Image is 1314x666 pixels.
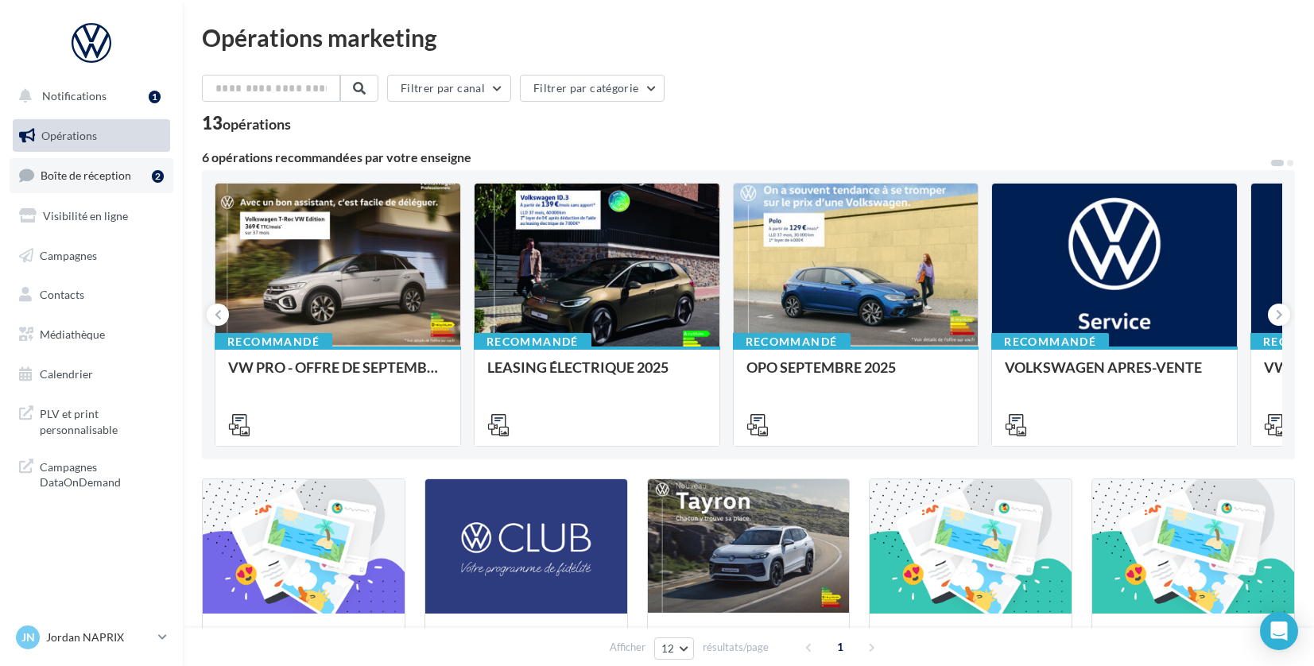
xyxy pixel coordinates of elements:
span: JN [21,629,35,645]
a: Médiathèque [10,318,173,351]
button: Filtrer par canal [387,75,511,102]
span: Notifications [42,89,107,103]
span: résultats/page [703,640,769,655]
a: Opérations [10,119,173,153]
a: Campagnes [10,239,173,273]
div: Opérations marketing [202,25,1295,49]
a: Campagnes DataOnDemand [10,450,173,497]
a: Boîte de réception2 [10,158,173,192]
a: JN Jordan NAPRIX [13,622,170,652]
span: Campagnes [40,248,97,261]
div: Opération libre [882,626,1059,658]
span: Afficher [610,640,645,655]
span: Campagnes DataOnDemand [40,456,164,490]
span: Calendrier [40,367,93,381]
span: 12 [661,642,675,655]
a: Calendrier [10,358,173,391]
div: Recommandé [474,333,591,350]
span: 1 [828,634,853,660]
span: Médiathèque [40,327,105,341]
div: 2 [152,170,164,183]
button: Filtrer par catégorie [520,75,665,102]
div: 6 opérations recommandées par votre enseigne [202,151,1269,164]
div: Recommandé [991,333,1109,350]
div: opérations [223,117,291,131]
div: 1 [149,91,161,103]
span: PLV et print personnalisable [40,403,164,437]
a: Visibilité en ligne [10,199,173,233]
a: PLV et print personnalisable [10,397,173,443]
div: OPO SEPTEMBRE 2025 [746,359,966,391]
div: 13 [202,114,291,132]
span: Opérations [41,129,97,142]
div: LEASING ÉLECTRIQUE 2025 [487,359,707,391]
div: Campagnes sponsorisées OPO Septembre [215,626,392,658]
button: 12 [654,637,695,660]
span: Visibilité en ligne [43,209,128,223]
div: Recommandé [215,333,332,350]
div: VW CLUB [438,626,614,658]
div: VW PRO - OFFRE DE SEPTEMBRE 25 [228,359,448,391]
div: NOUVEAU TAYRON - MARS 2025 [661,626,837,658]
span: Contacts [40,288,84,301]
div: Recommandé [733,333,851,350]
div: Campagnes sponsorisées OPO [1105,626,1281,658]
button: Notifications 1 [10,79,167,113]
div: Open Intercom Messenger [1260,612,1298,650]
span: Boîte de réception [41,168,131,182]
p: Jordan NAPRIX [46,629,152,645]
div: VOLKSWAGEN APRES-VENTE [1005,359,1224,391]
a: Contacts [10,278,173,312]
